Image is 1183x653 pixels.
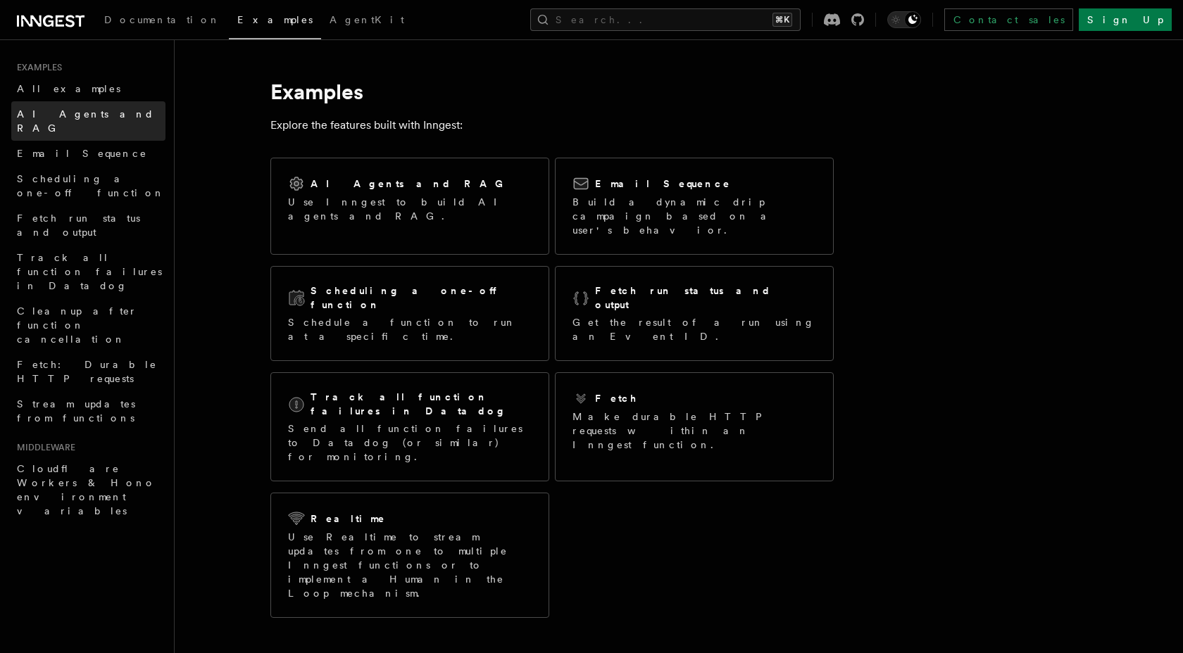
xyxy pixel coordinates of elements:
[11,456,165,524] a: Cloudflare Workers & Hono environment variables
[270,266,549,361] a: Scheduling a one-off functionSchedule a function to run at a specific time.
[11,391,165,431] a: Stream updates from functions
[311,390,532,418] h2: Track all function failures in Datadog
[330,14,404,25] span: AgentKit
[11,352,165,391] a: Fetch: Durable HTTP requests
[270,79,834,104] h1: Examples
[17,108,154,134] span: AI Agents and RAG
[288,530,532,600] p: Use Realtime to stream updates from one to multiple Inngest functions or to implement a Human in ...
[772,13,792,27] kbd: ⌘K
[595,177,731,191] h2: Email Sequence
[104,14,220,25] span: Documentation
[229,4,321,39] a: Examples
[11,76,165,101] a: All examples
[11,62,62,73] span: Examples
[288,315,532,343] p: Schedule a function to run at a specific time.
[944,8,1073,31] a: Contact sales
[311,177,511,191] h2: AI Agents and RAG
[555,372,834,481] a: FetchMake durable HTTP requests within an Inngest function.
[17,359,157,384] span: Fetch: Durable HTTP requests
[17,305,137,345] span: Cleanup after function cancellation
[595,284,816,312] h2: Fetch run status and output
[11,442,75,453] span: Middleware
[555,158,834,255] a: Email SequenceBuild a dynamic drip campaign based on a user's behavior.
[237,14,313,25] span: Examples
[311,512,386,526] h2: Realtime
[555,266,834,361] a: Fetch run status and outputGet the result of a run using an Event ID.
[288,195,532,223] p: Use Inngest to build AI agents and RAG.
[11,298,165,352] a: Cleanup after function cancellation
[11,166,165,205] a: Scheduling a one-off function
[11,141,165,166] a: Email Sequence
[270,493,549,618] a: RealtimeUse Realtime to stream updates from one to multiple Inngest functions or to implement a H...
[11,245,165,298] a: Track all function failures in Datadog
[572,315,816,343] p: Get the result of a run using an Event ID.
[270,372,549,481] a: Track all function failures in DatadogSend all function failures to Datadog (or similar) for moni...
[887,11,921,28] button: Toggle dark mode
[17,148,147,159] span: Email Sequence
[17,398,135,424] span: Stream updates from functions
[17,173,165,198] span: Scheduling a one-off function
[11,101,165,141] a: AI Agents and RAG
[572,410,816,452] p: Make durable HTTP requests within an Inngest function.
[572,195,816,237] p: Build a dynamic drip campaign based on a user's behavior.
[17,252,162,291] span: Track all function failures in Datadog
[17,213,140,238] span: Fetch run status and output
[311,284,532,312] h2: Scheduling a one-off function
[595,391,638,405] h2: Fetch
[96,4,229,38] a: Documentation
[17,83,120,94] span: All examples
[1079,8,1172,31] a: Sign Up
[530,8,801,31] button: Search...⌘K
[11,205,165,245] a: Fetch run status and output
[288,421,532,464] p: Send all function failures to Datadog (or similar) for monitoring.
[321,4,413,38] a: AgentKit
[270,115,834,135] p: Explore the features built with Inngest:
[17,463,156,516] span: Cloudflare Workers & Hono environment variables
[270,158,549,255] a: AI Agents and RAGUse Inngest to build AI agents and RAG.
